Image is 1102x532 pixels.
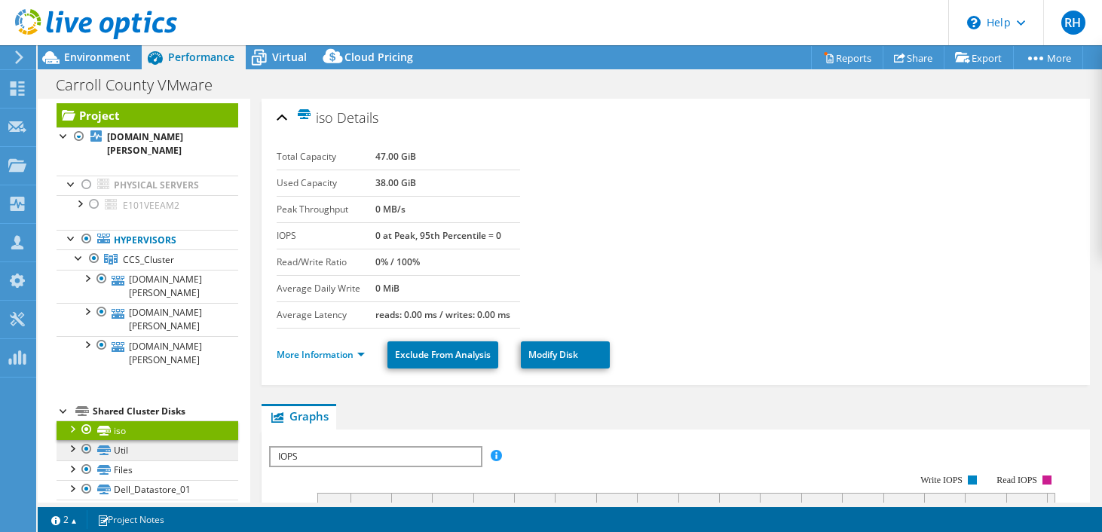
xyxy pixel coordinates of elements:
[49,77,236,93] h1: Carroll County VMware
[57,336,238,369] a: [DOMAIN_NAME][PERSON_NAME]
[277,307,375,323] label: Average Latency
[997,475,1038,485] text: Read IOPS
[1013,46,1083,69] a: More
[967,16,981,29] svg: \n
[277,281,375,296] label: Average Daily Write
[277,348,365,361] a: More Information
[57,249,238,269] a: CCS_Cluster
[271,448,479,466] span: IOPS
[1061,11,1085,35] span: RH
[277,202,375,217] label: Peak Throughput
[277,255,375,270] label: Read/Write Ratio
[277,228,375,243] label: IOPS
[277,149,375,164] label: Total Capacity
[93,402,238,420] div: Shared Cluster Disks
[57,460,238,480] a: Files
[277,176,375,191] label: Used Capacity
[375,282,399,295] b: 0 MiB
[375,150,416,163] b: 47.00 GiB
[344,50,413,64] span: Cloud Pricing
[123,199,179,212] span: E101VEEAM2
[123,253,174,266] span: CCS_Cluster
[269,408,329,423] span: Graphs
[375,229,501,242] b: 0 at Peak, 95th Percentile = 0
[57,176,238,195] a: Physical Servers
[375,255,420,268] b: 0% / 100%
[57,500,238,519] a: Dell_Datastore_02
[57,480,238,500] a: Dell_Datastore_01
[387,341,498,368] a: Exclude From Analysis
[375,308,510,321] b: reads: 0.00 ms / writes: 0.00 ms
[41,510,87,529] a: 2
[57,195,238,215] a: E101VEEAM2
[272,50,307,64] span: Virtual
[337,109,378,127] span: Details
[107,130,183,157] b: [DOMAIN_NAME][PERSON_NAME]
[57,127,238,161] a: [DOMAIN_NAME][PERSON_NAME]
[944,46,1014,69] a: Export
[521,341,610,368] a: Modify Disk
[57,440,238,460] a: Util
[921,475,963,485] text: Write IOPS
[57,230,238,249] a: Hypervisors
[883,46,944,69] a: Share
[57,420,238,440] a: iso
[64,50,130,64] span: Environment
[811,46,883,69] a: Reports
[296,109,333,126] span: iso
[375,203,406,216] b: 0 MB/s
[57,270,238,303] a: [DOMAIN_NAME][PERSON_NAME]
[375,176,416,189] b: 38.00 GiB
[57,303,238,336] a: [DOMAIN_NAME][PERSON_NAME]
[168,50,234,64] span: Performance
[87,510,175,529] a: Project Notes
[57,103,238,127] a: Project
